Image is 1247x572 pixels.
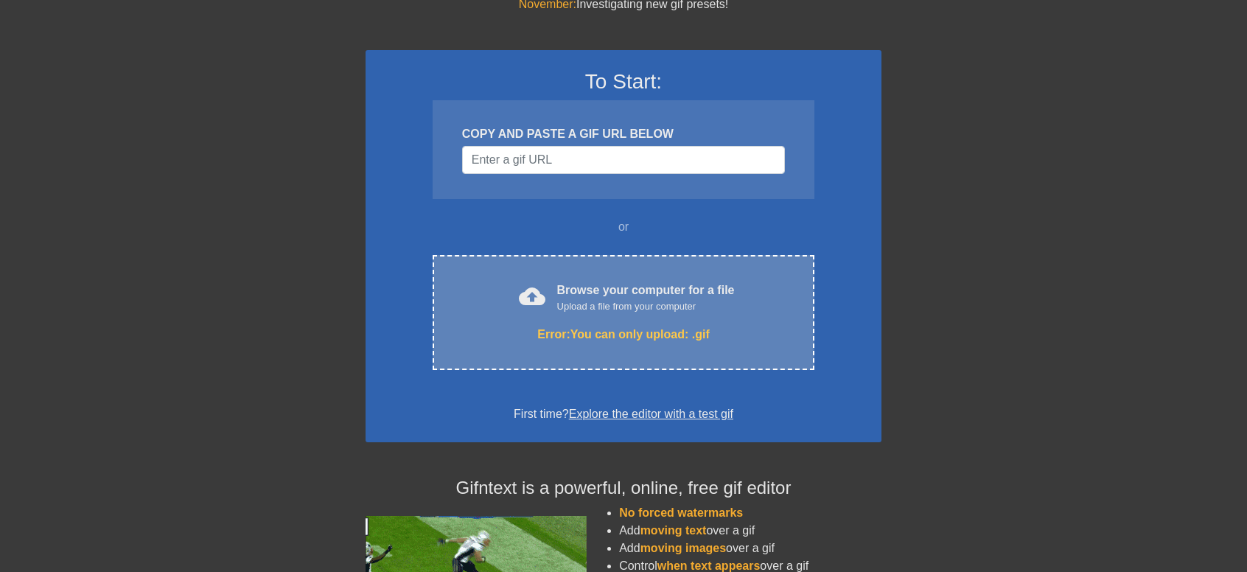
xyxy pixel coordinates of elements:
span: moving text [640,524,707,537]
li: Add over a gif [619,522,881,540]
h3: To Start: [385,69,862,94]
span: No forced watermarks [619,506,743,519]
h4: Gifntext is a powerful, online, free gif editor [366,478,881,499]
div: Error: You can only upload: .gif [464,326,783,343]
div: Upload a file from your computer [557,299,735,314]
input: Username [462,146,785,174]
div: Browse your computer for a file [557,282,735,314]
span: cloud_upload [519,283,545,310]
span: moving images [640,542,726,554]
span: when text appears [657,559,761,572]
div: First time? [385,405,862,423]
a: Explore the editor with a test gif [569,408,733,420]
div: or [404,218,843,236]
div: COPY AND PASTE A GIF URL BELOW [462,125,785,143]
li: Add over a gif [619,540,881,557]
